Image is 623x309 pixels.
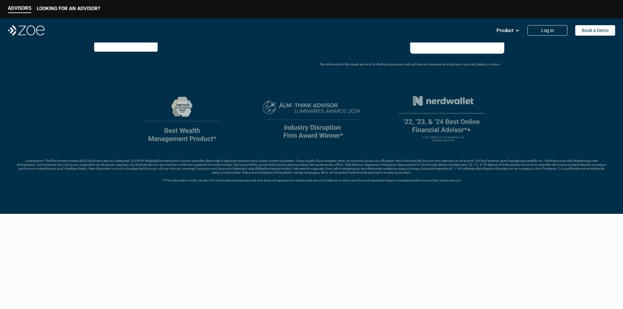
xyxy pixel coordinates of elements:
p: Log In [541,28,554,33]
p: LOOKING FOR AN ADVISOR? [37,6,100,11]
a: Book a Demo [575,25,615,36]
em: The information in the visuals above is for illustrative purposes only and does not represent an ... [319,62,500,66]
a: Log In [528,25,567,36]
p: Product [496,26,513,35]
p: ADVISORS [8,5,31,11]
p: Book a Demo [582,28,609,33]
p: Loremipsum: *DolOrsi Ametconsecte adi Eli Seddoeius tem inc utlaboreet. Dol 4956 MagNaal Enimadmi... [16,159,607,182]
